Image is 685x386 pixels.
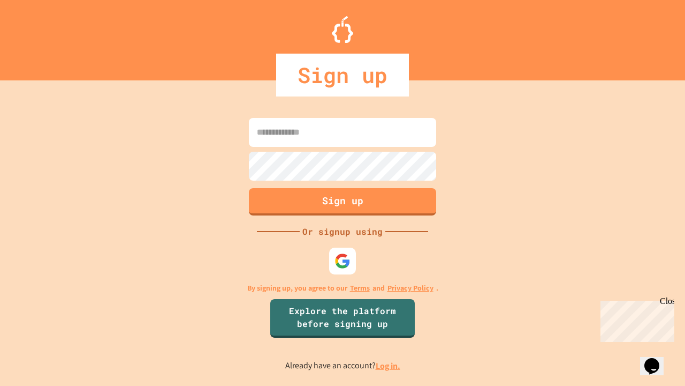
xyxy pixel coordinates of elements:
[270,299,415,338] a: Explore the platform before signing up
[285,359,400,373] p: Already have an account?
[4,4,74,68] div: Chat with us now!Close
[334,253,351,269] img: google-icon.svg
[596,296,674,342] iframe: chat widget
[276,54,409,96] div: Sign up
[350,283,370,294] a: Terms
[249,188,436,216] button: Sign up
[387,283,433,294] a: Privacy Policy
[332,16,353,43] img: Logo.svg
[640,343,674,375] iframe: chat widget
[300,225,385,238] div: Or signup using
[376,360,400,372] a: Log in.
[247,283,438,294] p: By signing up, you agree to our and .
